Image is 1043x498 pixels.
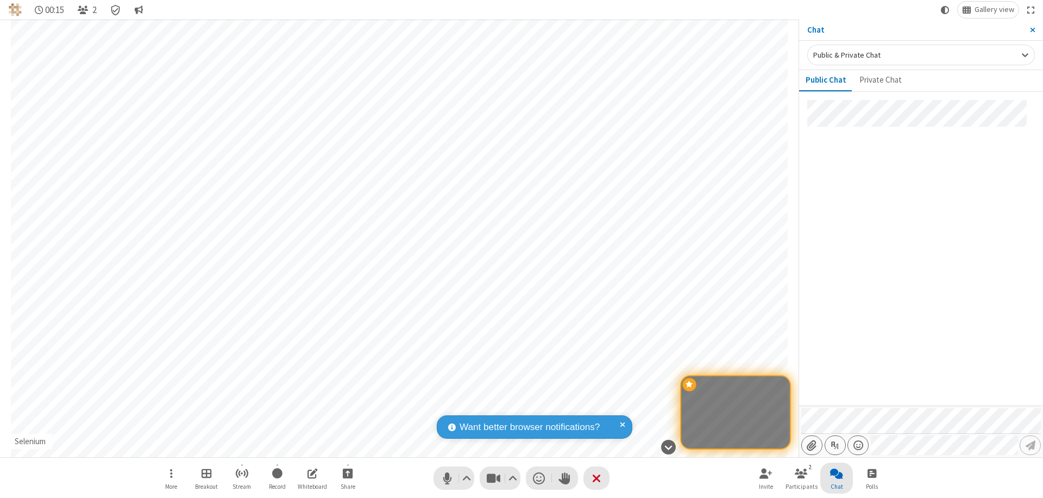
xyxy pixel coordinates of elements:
button: Audio settings [460,466,474,490]
span: Want better browser notifications? [460,420,600,434]
button: Close chat [820,463,853,494]
span: Polls [866,483,878,490]
button: Private Chat [853,70,908,91]
button: Open shared whiteboard [296,463,329,494]
button: Video setting [506,466,520,490]
button: Start sharing [331,463,364,494]
button: End or leave meeting [583,466,610,490]
button: Hide [657,434,680,460]
button: Public Chat [799,70,853,91]
div: 2 [806,462,815,472]
button: Open poll [856,463,888,494]
button: Open menu [847,435,869,455]
div: Selenium [11,435,50,448]
img: QA Selenium DO NOT DELETE OR CHANGE [9,3,22,16]
p: Chat [807,24,1022,36]
button: Mute (⌘+Shift+A) [433,466,474,490]
span: Participants [786,483,818,490]
button: Raise hand [552,466,578,490]
button: Manage Breakout Rooms [190,463,223,494]
span: Whiteboard [298,483,327,490]
span: Invite [759,483,773,490]
span: Record [269,483,286,490]
span: Chat [831,483,843,490]
button: Start recording [261,463,293,494]
button: Open participant list [785,463,818,494]
button: Start streaming [225,463,258,494]
button: Stop video (⌘+Shift+V) [480,466,520,490]
button: Send message [1020,435,1041,455]
button: Invite participants (⌘+Shift+I) [750,463,782,494]
button: Change layout [958,2,1019,18]
button: Open participant list [73,2,101,18]
div: Timer [30,2,69,18]
span: 00:15 [45,5,64,15]
button: Fullscreen [1023,2,1039,18]
button: Conversation [130,2,147,18]
span: 2 [92,5,97,15]
span: More [165,483,177,490]
button: Show formatting [825,435,846,455]
button: Using system theme [937,2,954,18]
button: Send a reaction [526,466,552,490]
span: Gallery view [975,5,1014,14]
button: Close sidebar [1022,20,1043,40]
div: Meeting details Encryption enabled [105,2,126,18]
span: Share [341,483,355,490]
span: Public & Private Chat [813,50,881,60]
button: Open menu [155,463,187,494]
span: Stream [233,483,251,490]
span: Breakout [195,483,218,490]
